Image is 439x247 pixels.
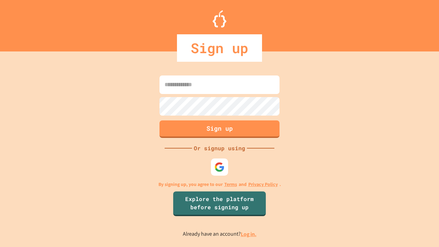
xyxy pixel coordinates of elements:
[241,231,257,238] a: Log in.
[177,34,262,62] div: Sign up
[173,191,266,216] a: Explore the platform before signing up
[224,181,237,188] a: Terms
[214,162,225,172] img: google-icon.svg
[192,144,247,152] div: Or signup using
[159,120,280,138] button: Sign up
[213,10,226,27] img: Logo.svg
[183,230,257,238] p: Already have an account?
[248,181,278,188] a: Privacy Policy
[158,181,281,188] p: By signing up, you agree to our and .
